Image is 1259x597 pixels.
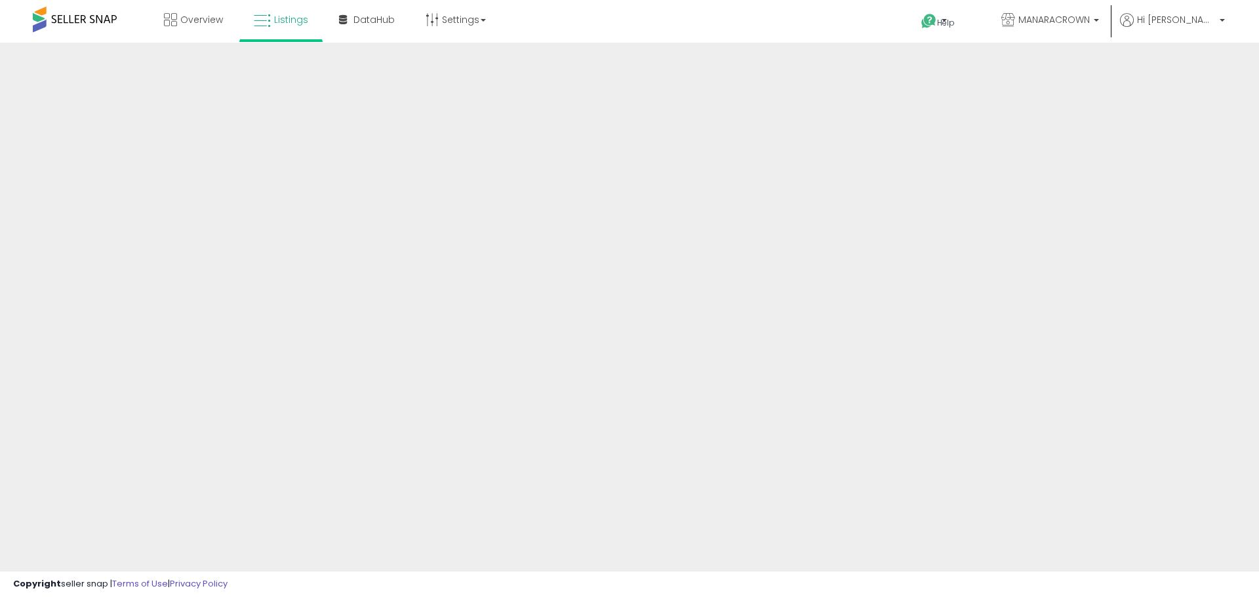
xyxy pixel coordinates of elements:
[921,13,937,29] i: Get Help
[13,578,228,590] div: seller snap | |
[911,3,980,43] a: Help
[170,577,228,590] a: Privacy Policy
[13,577,61,590] strong: Copyright
[937,17,955,28] span: Help
[180,13,223,26] span: Overview
[1137,13,1216,26] span: Hi [PERSON_NAME]
[1120,13,1225,43] a: Hi [PERSON_NAME]
[1018,13,1090,26] span: MANARACROWN
[112,577,168,590] a: Terms of Use
[353,13,395,26] span: DataHub
[274,13,308,26] span: Listings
